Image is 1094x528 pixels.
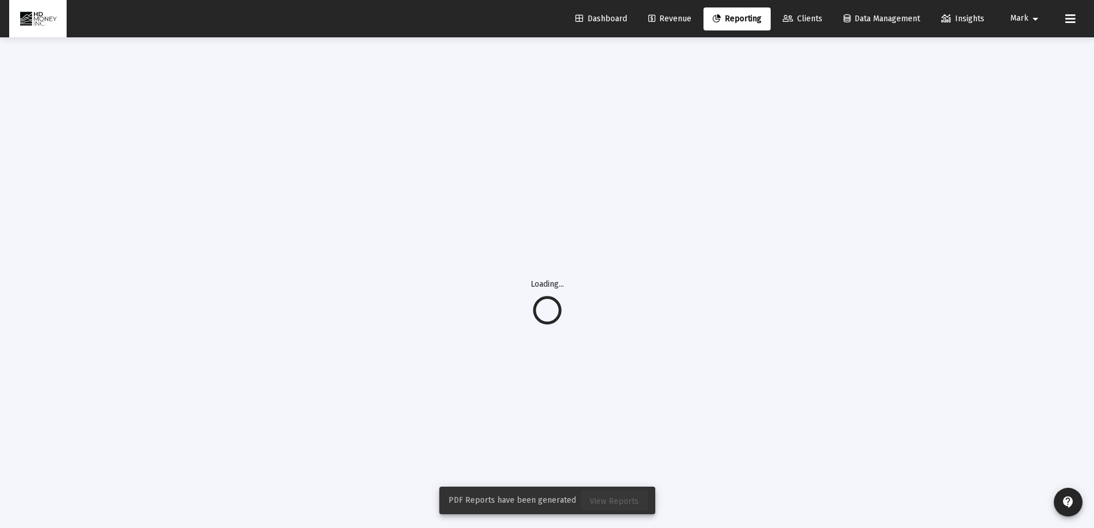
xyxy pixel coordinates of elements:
[449,495,576,506] span: PDF Reports have been generated
[783,14,822,24] span: Clients
[648,14,691,24] span: Revenue
[844,14,920,24] span: Data Management
[996,7,1056,30] button: Mark
[834,7,929,30] a: Data Management
[774,7,832,30] a: Clients
[941,14,984,24] span: Insights
[575,14,627,24] span: Dashboard
[590,496,639,506] span: View Reports
[703,7,771,30] a: Reporting
[581,490,648,511] button: View Reports
[1029,7,1042,30] mat-icon: arrow_drop_down
[18,7,58,30] img: Dashboard
[639,7,701,30] a: Revenue
[1010,14,1029,24] span: Mark
[1061,495,1075,509] mat-icon: contact_support
[713,14,761,24] span: Reporting
[566,7,636,30] a: Dashboard
[932,7,994,30] a: Insights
